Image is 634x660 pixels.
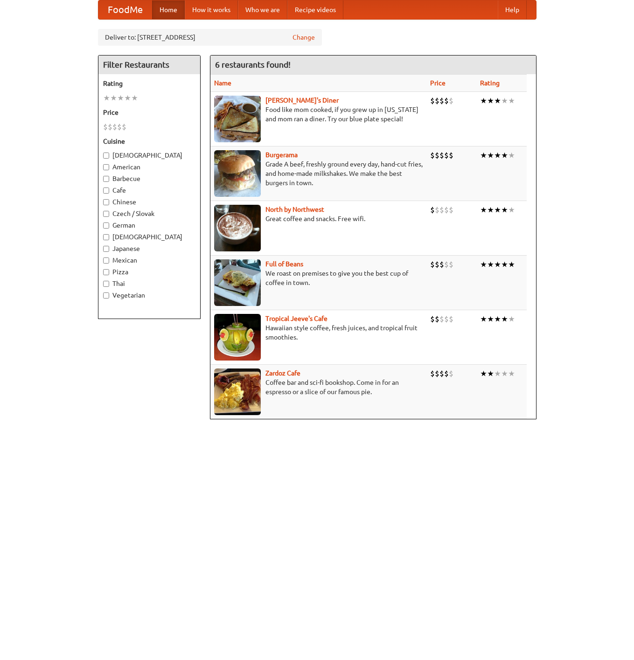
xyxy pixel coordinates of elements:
[449,314,453,324] li: $
[265,97,339,104] a: [PERSON_NAME]'s Diner
[265,369,300,377] a: Zardoz Cafe
[103,176,109,182] input: Barbecue
[214,160,423,188] p: Grade A beef, freshly ground every day, hand-cut fries, and home-made milkshakes. We make the bes...
[501,314,508,324] li: ★
[501,96,508,106] li: ★
[508,96,515,106] li: ★
[103,232,195,242] label: [DEMOGRAPHIC_DATA]
[501,259,508,270] li: ★
[430,205,435,215] li: $
[214,96,261,142] img: sallys.jpg
[430,79,446,87] a: Price
[480,96,487,106] li: ★
[103,137,195,146] h5: Cuisine
[487,259,494,270] li: ★
[494,368,501,379] li: ★
[103,221,195,230] label: German
[103,164,109,170] input: American
[103,291,195,300] label: Vegetarian
[108,122,112,132] li: $
[265,151,298,159] a: Burgerama
[103,257,109,264] input: Mexican
[444,205,449,215] li: $
[435,96,439,106] li: $
[439,314,444,324] li: $
[430,150,435,160] li: $
[498,0,527,19] a: Help
[480,205,487,215] li: ★
[439,205,444,215] li: $
[214,205,261,251] img: north.jpg
[265,206,324,213] a: North by Northwest
[214,105,423,124] p: Food like mom cooked, if you grew up in [US_STATE] and mom ran a diner. Try our blue plate special!
[103,209,195,218] label: Czech / Slovak
[430,259,435,270] li: $
[103,197,195,207] label: Chinese
[480,79,500,87] a: Rating
[508,150,515,160] li: ★
[265,315,327,322] a: Tropical Jeeve's Cafe
[508,205,515,215] li: ★
[430,96,435,106] li: $
[430,314,435,324] li: $
[501,205,508,215] li: ★
[435,259,439,270] li: $
[444,259,449,270] li: $
[487,314,494,324] li: ★
[494,314,501,324] li: ★
[444,314,449,324] li: $
[103,281,109,287] input: Thai
[103,269,109,275] input: Pizza
[103,267,195,277] label: Pizza
[435,314,439,324] li: $
[430,368,435,379] li: $
[103,234,109,240] input: [DEMOGRAPHIC_DATA]
[287,0,343,19] a: Recipe videos
[117,93,124,103] li: ★
[435,368,439,379] li: $
[103,292,109,299] input: Vegetarian
[265,260,303,268] b: Full of Beans
[494,205,501,215] li: ★
[214,150,261,197] img: burgerama.jpg
[480,314,487,324] li: ★
[494,150,501,160] li: ★
[508,259,515,270] li: ★
[480,259,487,270] li: ★
[103,79,195,88] h5: Rating
[103,174,195,183] label: Barbecue
[214,314,261,361] img: jeeves.jpg
[103,151,195,160] label: [DEMOGRAPHIC_DATA]
[487,150,494,160] li: ★
[112,122,117,132] li: $
[501,368,508,379] li: ★
[152,0,185,19] a: Home
[480,368,487,379] li: ★
[98,0,152,19] a: FoodMe
[103,122,108,132] li: $
[449,150,453,160] li: $
[439,150,444,160] li: $
[487,96,494,106] li: ★
[435,150,439,160] li: $
[185,0,238,19] a: How it works
[439,96,444,106] li: $
[444,368,449,379] li: $
[508,368,515,379] li: ★
[214,368,261,415] img: zardoz.jpg
[293,33,315,42] a: Change
[494,259,501,270] li: ★
[214,259,261,306] img: beans.jpg
[435,205,439,215] li: $
[214,79,231,87] a: Name
[124,93,131,103] li: ★
[494,96,501,106] li: ★
[103,93,110,103] li: ★
[449,96,453,106] li: $
[103,279,195,288] label: Thai
[487,205,494,215] li: ★
[214,323,423,342] p: Hawaiian style coffee, fresh juices, and tropical fruit smoothies.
